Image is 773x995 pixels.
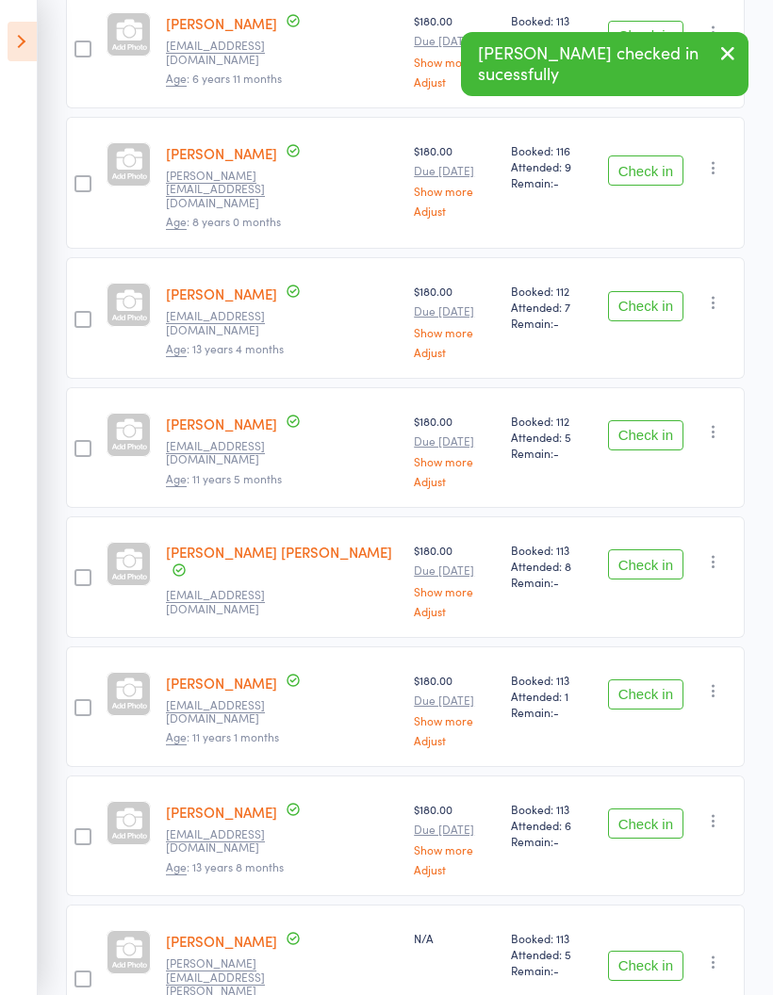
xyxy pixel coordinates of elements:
a: [PERSON_NAME] [166,13,277,33]
div: $180.00 [414,801,496,875]
a: Show more [414,56,496,68]
span: : 6 years 11 months [166,70,282,87]
a: [PERSON_NAME] [166,673,277,693]
button: Check in [608,291,683,321]
div: $180.00 [414,12,496,87]
a: Show more [414,455,496,467]
div: $180.00 [414,142,496,217]
small: tgprashanth@gmail.com [166,827,288,855]
button: Check in [608,420,683,450]
span: Attended: 9 [511,158,593,174]
span: Remain: [511,833,593,849]
span: Attended: 8 [511,28,593,44]
span: Remain: [511,962,593,978]
span: - [553,574,559,590]
div: $180.00 [414,283,496,357]
button: Check in [608,155,683,186]
span: - [553,315,559,331]
a: Adjust [414,204,496,217]
a: Show more [414,185,496,197]
a: Adjust [414,605,496,617]
span: : 13 years 4 months [166,340,284,357]
span: Remain: [511,174,593,190]
span: - [553,174,559,190]
span: - [553,445,559,461]
small: Due [DATE] [414,563,496,577]
small: Due [DATE] [414,164,496,177]
div: $180.00 [414,672,496,746]
a: Show more [414,585,496,597]
a: [PERSON_NAME] [166,143,277,163]
span: Remain: [511,574,593,590]
small: Due [DATE] [414,434,496,448]
span: Booked: 113 [511,672,593,688]
span: Remain: [511,445,593,461]
span: - [553,962,559,978]
span: : 8 years 0 months [166,213,281,230]
button: Check in [608,951,683,981]
div: $180.00 [414,542,496,616]
span: Attended: 5 [511,946,593,962]
small: Panumula@gmail.com [166,309,288,336]
span: Attended: 7 [511,299,593,315]
small: Due [DATE] [414,304,496,318]
a: [PERSON_NAME] [166,931,277,951]
a: Show more [414,714,496,726]
span: Attended: 8 [511,558,593,574]
small: jvshop560@gmail.com [166,39,288,66]
a: Adjust [414,346,496,358]
button: Check in [608,808,683,839]
span: Remain: [511,315,593,331]
div: $180.00 [414,413,496,487]
a: [PERSON_NAME] [PERSON_NAME] [166,542,392,562]
span: Booked: 112 [511,283,593,299]
span: : 11 years 1 months [166,728,279,745]
a: Adjust [414,475,496,487]
div: [PERSON_NAME] checked in sucessfully [461,32,748,96]
small: Due [DATE] [414,693,496,707]
small: Gkumarpradeep0606@gmail.com [166,588,288,615]
a: Adjust [414,75,496,88]
small: dileepmoturi2022@gmail.com [166,439,288,466]
small: Due [DATE] [414,823,496,836]
a: [PERSON_NAME] [166,414,277,433]
span: Attended: 5 [511,429,593,445]
span: Booked: 112 [511,413,593,429]
a: [PERSON_NAME] [166,284,277,303]
span: Attended: 6 [511,817,593,833]
small: raj_friends12@yahoo.com [166,698,288,726]
small: Karthik.ram17@gmail.com [166,169,288,209]
span: : 11 years 5 months [166,470,282,487]
div: N/A [414,930,496,946]
button: Check in [608,679,683,710]
a: [PERSON_NAME] [166,802,277,822]
span: - [553,704,559,720]
span: Booked: 113 [511,930,593,946]
span: Booked: 116 [511,142,593,158]
a: Adjust [414,734,496,746]
small: Due [DATE] [414,34,496,47]
span: : 13 years 8 months [166,858,284,875]
span: Remain: [511,704,593,720]
span: Attended: 1 [511,688,593,704]
span: Booked: 113 [511,542,593,558]
span: Booked: 113 [511,801,593,817]
span: Booked: 113 [511,12,593,28]
button: Check in [608,21,683,51]
a: Show more [414,326,496,338]
button: Check in [608,549,683,579]
a: Adjust [414,863,496,875]
span: - [553,833,559,849]
a: Show more [414,843,496,856]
